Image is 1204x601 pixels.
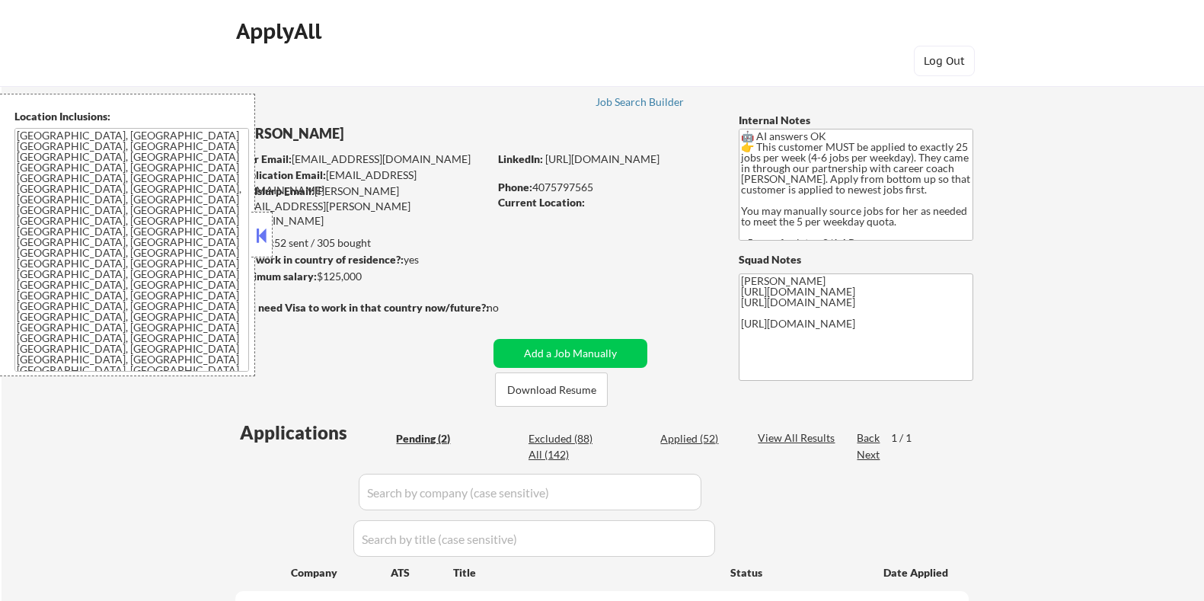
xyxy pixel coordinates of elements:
div: Squad Notes [739,252,973,267]
button: Add a Job Manually [493,339,647,368]
strong: Application Email: [236,168,326,181]
div: Back [857,430,881,446]
div: 1 / 1 [891,430,926,446]
button: Log Out [914,46,975,76]
div: $125,000 [235,269,488,284]
div: Location Inclusions: [14,109,249,124]
div: yes [235,252,484,267]
div: Excluded (88) [529,431,605,446]
input: Search by company (case sensitive) [359,474,701,510]
div: Internal Notes [739,113,973,128]
div: ATS [391,565,453,580]
strong: Current Location: [498,196,585,209]
div: 4075797565 [498,180,714,195]
div: no [487,300,530,315]
div: [EMAIL_ADDRESS][DOMAIN_NAME] [236,168,488,197]
div: Next [857,447,881,462]
div: Applied (52) [660,431,736,446]
div: Title [453,565,716,580]
div: Job Search Builder [596,97,685,107]
div: Applications [240,424,391,442]
div: All (142) [529,447,605,462]
strong: LinkedIn: [498,152,543,165]
div: [PERSON_NAME] [235,124,548,143]
a: [URL][DOMAIN_NAME] [545,152,659,165]
div: Pending (2) [396,431,472,446]
div: [PERSON_NAME][EMAIL_ADDRESS][PERSON_NAME][DOMAIN_NAME] [235,184,488,229]
div: 52 sent / 305 bought [235,235,488,251]
div: Company [291,565,391,580]
input: Search by title (case sensitive) [353,520,715,557]
strong: Phone: [498,181,532,193]
strong: Will need Visa to work in that country now/future?: [235,301,489,314]
strong: Mailslurp Email: [235,184,315,197]
a: Job Search Builder [596,96,685,111]
div: [EMAIL_ADDRESS][DOMAIN_NAME] [236,152,488,167]
div: Date Applied [883,565,950,580]
button: Download Resume [495,372,608,407]
div: ApplyAll [236,18,326,44]
strong: Minimum salary: [235,270,317,283]
div: View All Results [758,430,839,446]
div: Status [730,558,861,586]
strong: Can work in country of residence?: [235,253,404,266]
